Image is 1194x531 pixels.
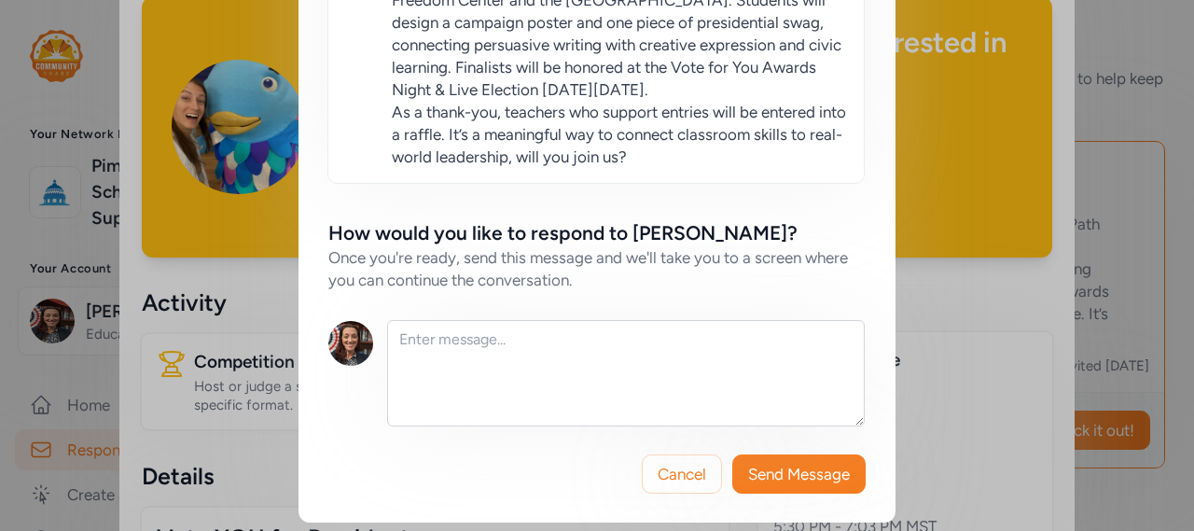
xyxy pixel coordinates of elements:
div: Once you're ready, send this message and we'll take you to a screen where you can continue the co... [328,246,866,291]
button: Cancel [642,454,722,494]
img: Avatar [328,321,373,366]
button: Send Message [732,454,866,494]
span: Cancel [658,463,706,485]
span: Send Message [748,463,850,485]
div: How would you like to respond to [PERSON_NAME]? [328,220,798,246]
